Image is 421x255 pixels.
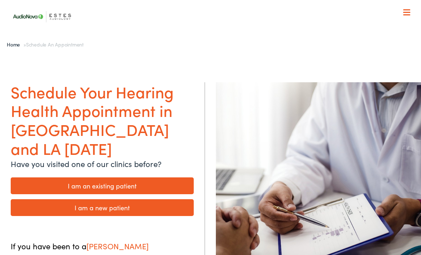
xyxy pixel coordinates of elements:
a: I am an existing patient [11,177,194,194]
a: What We Offer [14,29,413,51]
span: Schedule an Appointment [26,41,83,48]
a: I am a new patient [11,199,194,216]
span: » [7,41,83,48]
a: Home [7,41,24,48]
p: Have you visited one of our clinics before? [11,158,194,170]
h1: Schedule Your Hearing Health Appointment in [GEOGRAPHIC_DATA] and LA [DATE] [11,82,194,158]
